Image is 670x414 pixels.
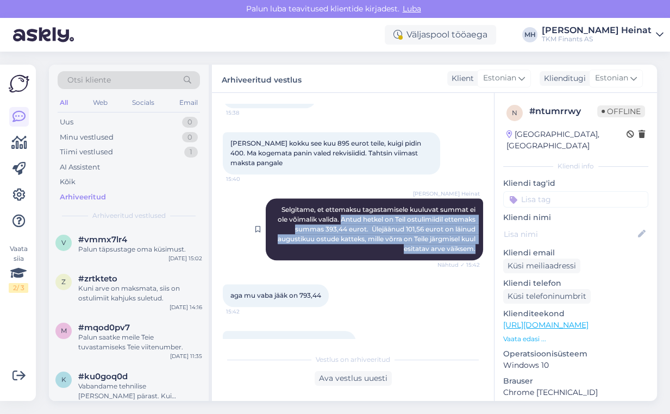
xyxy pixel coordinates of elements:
span: sest ma [PERSON_NAME] 400 + 495 [230,338,348,346]
div: All [58,96,70,110]
p: Kliendi telefon [503,278,648,289]
div: Web [91,96,110,110]
span: k [61,375,66,384]
span: 15:38 [226,109,267,117]
div: # ntumrrwy [529,105,597,118]
div: Palun saatke meile Teie tuvastamiseks Teie viitenumber. [78,333,202,352]
div: Küsi meiliaadressi [503,259,580,273]
span: 15:40 [226,175,267,183]
div: Küsi telefoninumbrit [503,289,591,304]
div: Kliendi info [503,161,648,171]
a: [PERSON_NAME] HeinatTKM Finants AS [542,26,663,43]
div: [GEOGRAPHIC_DATA], [GEOGRAPHIC_DATA] [506,129,627,152]
p: Klienditeekond [503,308,648,319]
span: aga mu vaba jääk on 793,44 [230,291,321,299]
div: Vabandame tehnilise [PERSON_NAME] pärast. Kui võimalik, proovige kasutada teist seadet või teist ... [78,381,202,401]
span: Offline [597,105,645,117]
span: #ku0goq0d [78,372,128,381]
img: Askly Logo [9,73,29,94]
div: Palun täpsustage oma küsimust. [78,244,202,254]
span: m [61,327,67,335]
div: Tiimi vestlused [60,147,113,158]
span: [PERSON_NAME] kokku see kuu 895 eurot teile, kuigi pidin 400. Ma kogemata panin valed rekvisiidid... [230,139,423,167]
div: [PERSON_NAME] Heinat [542,26,652,35]
span: #zrtkteto [78,274,117,284]
div: Klient [447,73,474,84]
div: Kuni arve on maksmata, siis on ostulimiit kahjuks suletud. [78,284,202,303]
p: Vaata edasi ... [503,334,648,344]
p: Operatsioonisüsteem [503,348,648,360]
div: Klienditugi [540,73,586,84]
p: Kliendi tag'id [503,178,648,189]
div: [DATE] 11:35 [170,352,202,360]
div: 1 [184,147,198,158]
div: 0 [182,117,198,128]
div: Arhiveeritud [60,192,106,203]
div: Kõik [60,177,76,187]
span: #vmmx7lr4 [78,235,127,244]
p: Kliendi nimi [503,212,648,223]
p: Brauser [503,375,648,387]
div: Vaata siia [9,244,28,293]
p: Windows 10 [503,360,648,371]
div: MH [522,27,537,42]
input: Lisa nimi [504,228,636,240]
span: v [61,239,66,247]
div: 0 [182,132,198,143]
div: Ava vestlus uuesti [315,371,392,386]
label: Arhiveeritud vestlus [222,71,302,86]
div: Email [177,96,200,110]
div: [DATE] 15:02 [168,254,202,262]
span: Selgitame, et ettemaksu tagastamisele kuuluvat summat ei ole võimalik valida. Antud hetkel on Tei... [278,205,477,253]
span: Otsi kliente [67,74,111,86]
div: AI Assistent [60,162,100,173]
p: Chrome [TECHNICAL_ID] [503,387,648,398]
span: Luba [399,4,424,14]
span: Estonian [595,72,628,84]
div: TKM Finants AS [542,35,652,43]
div: Uus [60,117,73,128]
span: #mqod0pv7 [78,323,130,333]
span: Arhiveeritud vestlused [92,211,166,221]
span: 15:42 [226,308,267,316]
p: Kliendi email [503,247,648,259]
span: Nähtud ✓ 15:42 [437,261,480,269]
span: Vestlus on arhiveeritud [316,355,390,365]
div: [DATE] 14:16 [170,303,202,311]
span: n [512,109,517,117]
span: Estonian [483,72,516,84]
div: 2 / 3 [9,283,28,293]
input: Lisa tag [503,191,648,208]
span: z [61,278,66,286]
div: Socials [130,96,156,110]
div: Minu vestlused [60,132,114,143]
span: [PERSON_NAME] Heinat [413,190,480,198]
a: [URL][DOMAIN_NAME] [503,320,588,330]
div: Väljaspool tööaega [385,25,496,45]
